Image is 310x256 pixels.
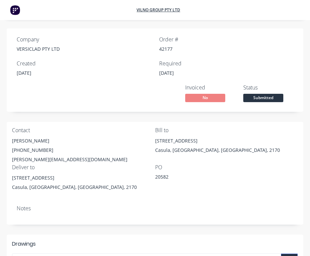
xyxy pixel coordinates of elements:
div: PO [155,164,298,171]
div: [STREET_ADDRESS] [12,173,155,183]
div: [STREET_ADDRESS]Casula, [GEOGRAPHIC_DATA], [GEOGRAPHIC_DATA], 2170 [155,136,298,158]
div: 42177 [159,45,294,52]
div: Drawings [12,240,36,248]
span: Submitted [243,94,283,102]
div: VERSICLAD PTY LTD [17,45,151,52]
div: [STREET_ADDRESS]Casula, [GEOGRAPHIC_DATA], [GEOGRAPHIC_DATA], 2170 [12,173,155,195]
div: Deliver to [12,164,155,171]
div: Notes [17,205,293,212]
div: Created [17,60,151,67]
span: No [185,94,225,102]
div: Casula, [GEOGRAPHIC_DATA], [GEOGRAPHIC_DATA], 2170 [12,183,155,192]
div: [PHONE_NUMBER] [12,146,155,155]
div: 20582 [155,173,239,183]
div: [PERSON_NAME] [12,136,155,146]
img: Factory [10,5,20,15]
div: Contact [12,127,155,134]
div: Required [159,60,294,67]
div: [PERSON_NAME][EMAIL_ADDRESS][DOMAIN_NAME] [12,155,155,164]
span: [DATE] [159,70,174,76]
div: [PERSON_NAME][PHONE_NUMBER][PERSON_NAME][EMAIL_ADDRESS][DOMAIN_NAME] [12,136,155,164]
div: Order # [159,36,294,43]
div: Casula, [GEOGRAPHIC_DATA], [GEOGRAPHIC_DATA], 2170 [155,146,298,155]
a: Vilno Group Pty Ltd [136,7,180,13]
div: Bill to [155,127,298,134]
div: [STREET_ADDRESS] [155,136,298,146]
div: Status [243,84,293,91]
div: Invoiced [185,84,235,91]
div: Company [17,36,151,43]
span: [DATE] [17,70,31,76]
